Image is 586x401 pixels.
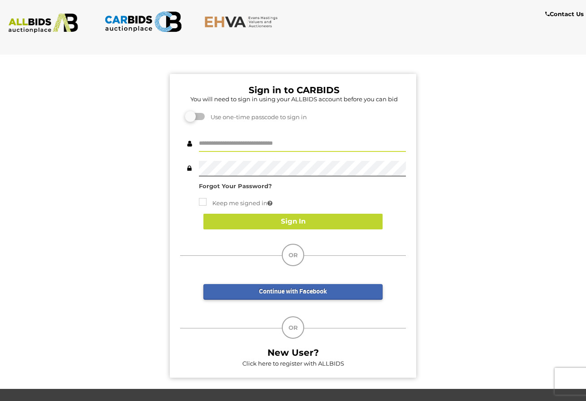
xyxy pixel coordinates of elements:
[206,113,307,121] span: Use one-time passcode to sign in
[203,284,383,300] a: Continue with Facebook
[199,182,272,190] a: Forgot Your Password?
[267,347,319,358] b: New User?
[199,198,272,208] label: Keep me signed in
[203,214,383,229] button: Sign In
[104,9,182,34] img: CARBIDS.com.au
[4,13,82,33] img: ALLBIDS.com.au
[242,360,344,367] a: Click here to register with ALLBIDS
[545,9,586,19] a: Contact Us
[545,10,584,17] b: Contact Us
[282,316,304,339] div: OR
[182,96,406,102] h5: You will need to sign in using your ALLBIDS account before you can bid
[204,16,282,28] img: EHVA.com.au
[282,244,304,266] div: OR
[249,85,340,95] b: Sign in to CARBIDS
